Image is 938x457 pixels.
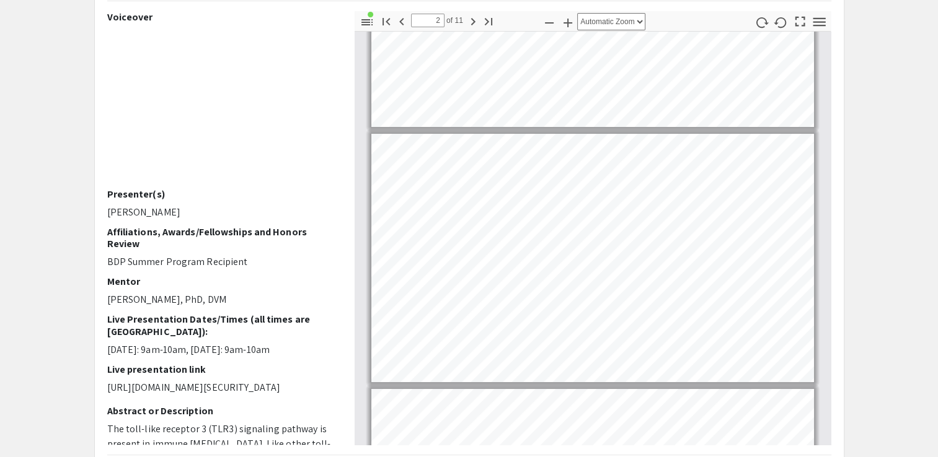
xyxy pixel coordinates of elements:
[107,255,336,269] p: BDP Summer Program Recipient
[376,12,397,30] button: Go to First Page
[107,226,336,250] h2: Affiliations, Awards/Fellowships and Honors Review
[107,292,336,307] p: [PERSON_NAME], PhD, DVM
[107,405,336,417] h2: Abstract or Description
[539,13,560,31] button: Zoom Out
[107,11,336,23] h2: Voiceover
[366,128,820,388] div: Page 2
[107,28,336,188] iframe: BDP Project summary
[789,11,810,29] button: Switch to Presentation Mode
[751,13,772,31] button: Rotate Clockwise
[107,342,336,357] p: [DATE]: 9am-10am, [DATE]: 9am-10am
[462,12,484,30] button: Next Page
[107,205,336,220] p: [PERSON_NAME]
[107,313,336,337] h2: Live Presentation Dates/Times (all times are [GEOGRAPHIC_DATA]):
[107,380,336,395] p: [URL][DOMAIN_NAME][SECURITY_DATA]
[411,14,445,27] input: Page
[107,276,336,287] h2: Mentor
[9,401,53,448] iframe: Chat
[391,12,412,30] button: Previous Page
[445,14,464,27] span: of 11
[770,13,791,31] button: Rotate Counterclockwise
[808,13,830,31] button: Tools
[107,363,336,375] h2: Live presentation link
[107,188,336,200] h2: Presenter(s)
[356,13,378,31] button: Toggle Sidebar (document contains outline/attachments/layers)
[478,12,499,30] button: Go to Last Page
[557,13,578,31] button: Zoom In
[577,13,645,30] select: Zoom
